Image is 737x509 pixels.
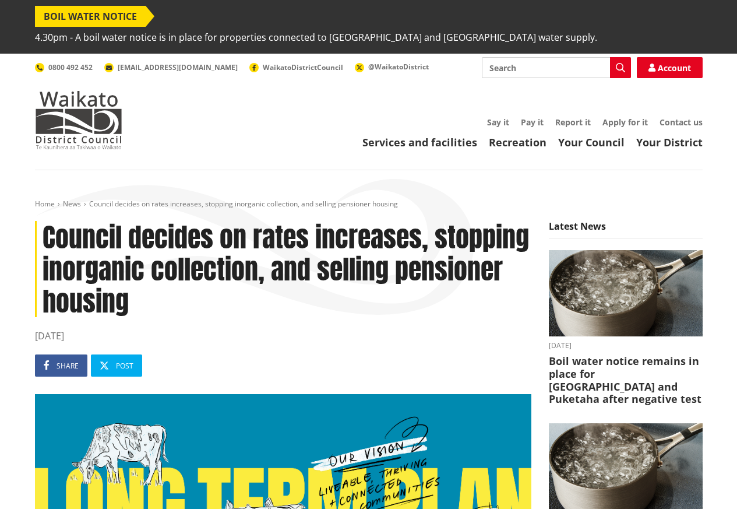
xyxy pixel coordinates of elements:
[660,117,703,128] a: Contact us
[368,62,429,72] span: @WaikatoDistrict
[116,361,133,371] span: Post
[549,250,703,337] img: boil water notice
[104,62,238,72] a: [EMAIL_ADDRESS][DOMAIN_NAME]
[35,354,87,377] a: Share
[549,250,703,406] a: boil water notice gordonton puketaha [DATE] Boil water notice remains in place for [GEOGRAPHIC_DA...
[63,199,81,209] a: News
[35,199,703,209] nav: breadcrumb
[636,135,703,149] a: Your District
[35,199,55,209] a: Home
[35,6,146,27] span: BOIL WATER NOTICE
[118,62,238,72] span: [EMAIL_ADDRESS][DOMAIN_NAME]
[555,117,591,128] a: Report it
[521,117,544,128] a: Pay it
[263,62,343,72] span: WaikatoDistrictCouncil
[487,117,509,128] a: Say it
[549,342,703,349] time: [DATE]
[558,135,625,149] a: Your Council
[35,221,531,318] h1: Council decides on rates increases, stopping inorganic collection, and selling pensioner housing
[489,135,546,149] a: Recreation
[48,62,93,72] span: 0800 492 452
[482,57,631,78] input: Search input
[35,27,597,48] span: 4.30pm - A boil water notice is in place for properties connected to [GEOGRAPHIC_DATA] and [GEOGR...
[57,361,79,371] span: Share
[35,329,531,343] time: [DATE]
[35,91,122,149] img: Waikato District Council - Te Kaunihera aa Takiwaa o Waikato
[355,62,429,72] a: @WaikatoDistrict
[549,355,703,405] h3: Boil water notice remains in place for [GEOGRAPHIC_DATA] and Puketaha after negative test
[91,354,142,377] a: Post
[602,117,648,128] a: Apply for it
[637,57,703,78] a: Account
[549,221,703,238] h5: Latest News
[89,199,398,209] span: Council decides on rates increases, stopping inorganic collection, and selling pensioner housing
[362,135,477,149] a: Services and facilities
[35,62,93,72] a: 0800 492 452
[249,62,343,72] a: WaikatoDistrictCouncil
